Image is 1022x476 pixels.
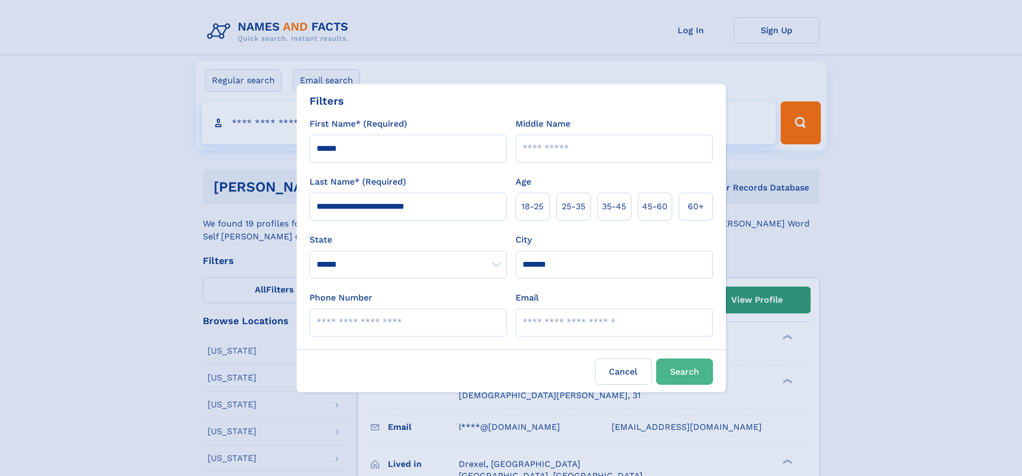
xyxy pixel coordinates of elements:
[516,233,532,246] label: City
[310,93,344,109] div: Filters
[310,118,407,130] label: First Name* (Required)
[310,233,507,246] label: State
[595,358,652,385] label: Cancel
[656,358,713,385] button: Search
[516,175,531,188] label: Age
[562,200,585,213] span: 25‑35
[310,291,372,304] label: Phone Number
[516,118,570,130] label: Middle Name
[310,175,406,188] label: Last Name* (Required)
[516,291,539,304] label: Email
[602,200,626,213] span: 35‑45
[642,200,667,213] span: 45‑60
[521,200,543,213] span: 18‑25
[688,200,704,213] span: 60+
